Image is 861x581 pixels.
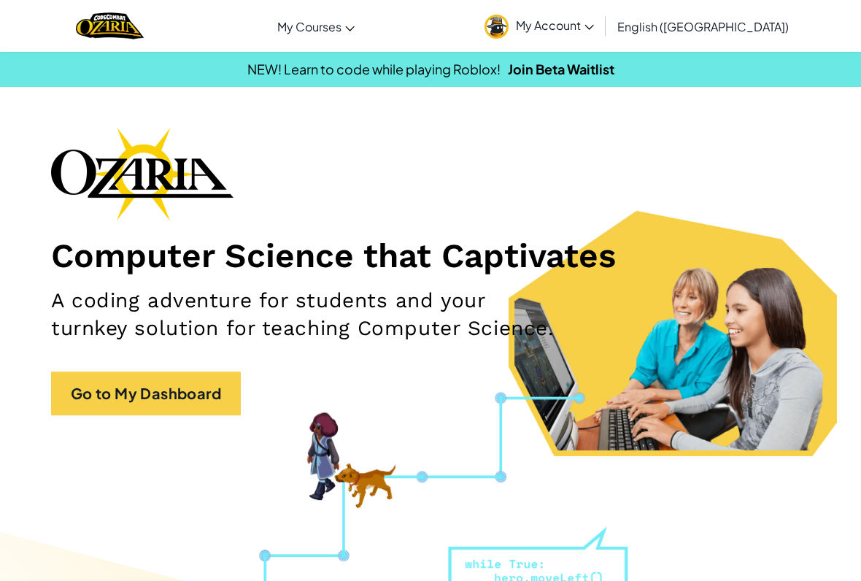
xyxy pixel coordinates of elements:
a: English ([GEOGRAPHIC_DATA]) [610,7,796,46]
img: avatar [484,15,509,39]
img: Ozaria branding logo [51,127,233,220]
a: My Account [477,3,601,49]
h2: A coding adventure for students and your turnkey solution for teaching Computer Science. [51,287,560,342]
span: My Courses [277,19,341,34]
span: NEW! Learn to code while playing Roblox! [247,61,501,77]
a: Join Beta Waitlist [508,61,614,77]
h1: Computer Science that Captivates [51,235,810,276]
span: My Account [516,18,594,33]
a: Ozaria by CodeCombat logo [76,11,144,41]
a: Go to My Dashboard [51,372,241,415]
img: Home [76,11,144,41]
a: My Courses [270,7,362,46]
span: English ([GEOGRAPHIC_DATA]) [617,19,789,34]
